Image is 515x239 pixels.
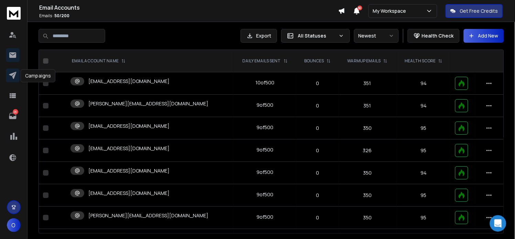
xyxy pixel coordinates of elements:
[54,13,69,19] span: 50 / 200
[408,29,460,43] button: Health Check
[39,13,338,19] p: Emails :
[373,8,409,14] p: My Workspace
[464,29,504,43] button: Add New
[257,214,274,220] div: 9 of 500
[396,162,451,184] td: 94
[339,117,396,139] td: 350
[339,95,396,117] td: 351
[339,139,396,162] td: 326
[339,184,396,207] td: 350
[7,218,21,232] button: O
[6,109,20,123] a: 29
[301,169,335,176] p: 0
[422,32,454,39] p: Health Check
[396,95,451,117] td: 94
[339,162,396,184] td: 350
[88,212,208,219] p: [PERSON_NAME][EMAIL_ADDRESS][DOMAIN_NAME]
[396,139,451,162] td: 95
[72,58,125,64] div: EMAIL ACCOUNT NAME
[301,102,335,109] p: 0
[339,72,396,95] td: 351
[301,192,335,199] p: 0
[298,32,336,39] p: All Statuses
[88,190,169,197] p: [EMAIL_ADDRESS][DOMAIN_NAME]
[490,215,506,232] div: Open Intercom Messenger
[301,147,335,154] p: 0
[241,29,277,43] button: Export
[21,69,55,82] div: Campaigns
[446,4,503,18] button: Get Free Credits
[257,102,274,108] div: 9 of 500
[256,79,275,86] div: 10 of 500
[13,109,18,115] p: 29
[354,29,399,43] button: Newest
[301,214,335,221] p: 0
[396,72,451,95] td: 94
[88,100,208,107] p: [PERSON_NAME][EMAIL_ADDRESS][DOMAIN_NAME]
[347,58,381,64] p: WARMUP EMAILS
[88,123,169,129] p: [EMAIL_ADDRESS][DOMAIN_NAME]
[304,58,324,64] p: BOUNCES
[301,125,335,132] p: 0
[7,7,21,20] img: logo
[405,58,436,64] p: HEALTH SCORE
[460,8,498,14] p: Get Free Credits
[257,124,274,131] div: 9 of 500
[88,167,169,174] p: [EMAIL_ADDRESS][DOMAIN_NAME]
[257,191,274,198] div: 9 of 500
[257,146,274,153] div: 9 of 500
[339,207,396,229] td: 350
[301,80,335,87] p: 0
[396,184,451,207] td: 95
[39,3,338,12] h1: Email Accounts
[88,78,169,85] p: [EMAIL_ADDRESS][DOMAIN_NAME]
[358,6,362,10] span: 50
[396,117,451,139] td: 95
[88,145,169,152] p: [EMAIL_ADDRESS][DOMAIN_NAME]
[396,207,451,229] td: 95
[243,58,281,64] p: DAILY EMAILS SENT
[257,169,274,176] div: 9 of 500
